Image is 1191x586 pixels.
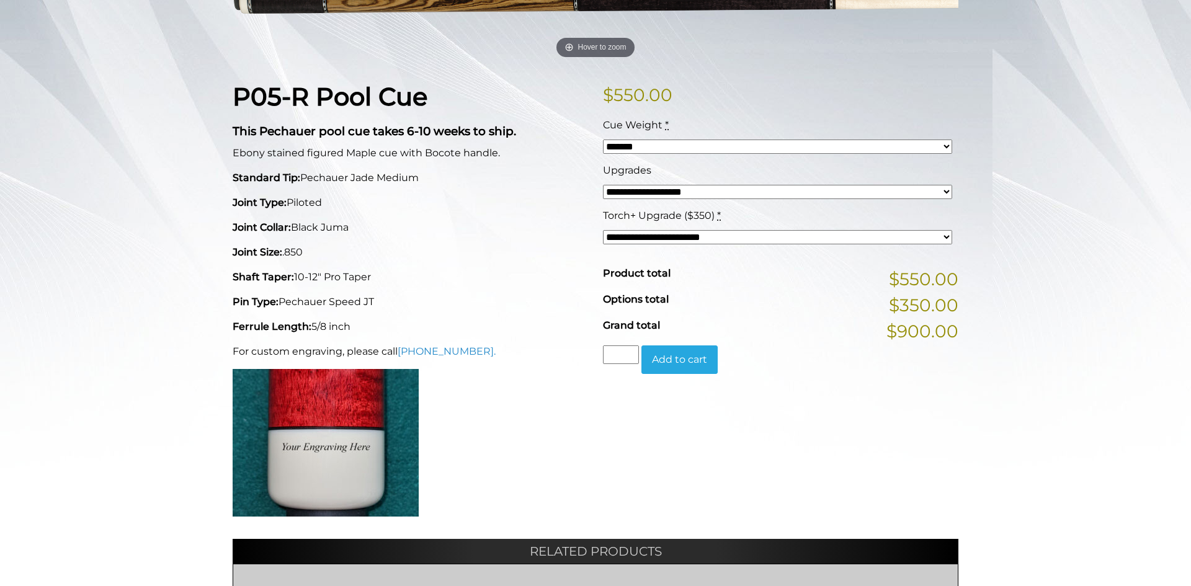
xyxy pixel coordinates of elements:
[233,220,588,235] p: Black Juma
[233,81,427,112] strong: P05-R Pool Cue
[603,267,671,279] span: Product total
[233,344,588,359] p: For custom engraving, please call
[398,345,496,357] a: [PHONE_NUMBER].
[603,293,669,305] span: Options total
[233,124,516,138] strong: This Pechauer pool cue takes 6-10 weeks to ship.
[603,84,613,105] span: $
[233,171,588,185] p: Pechauer Jade Medium
[233,197,287,208] strong: Joint Type:
[233,296,279,308] strong: Pin Type:
[603,210,715,221] span: Torch+ Upgrade ($350)
[233,321,311,332] strong: Ferrule Length:
[641,345,718,374] button: Add to cart
[717,210,721,221] abbr: required
[889,292,958,318] span: $350.00
[603,164,651,176] span: Upgrades
[233,270,588,285] p: 10-12" Pro Taper
[233,319,588,334] p: 5/8 inch
[233,221,291,233] strong: Joint Collar:
[233,539,958,564] h2: Related products
[233,295,588,309] p: Pechauer Speed JT
[603,319,660,331] span: Grand total
[603,345,639,364] input: Product quantity
[603,84,672,105] bdi: 550.00
[889,266,958,292] span: $550.00
[233,246,282,258] strong: Joint Size:
[233,195,588,210] p: Piloted
[233,271,294,283] strong: Shaft Taper:
[665,119,669,131] abbr: required
[603,119,662,131] span: Cue Weight
[233,172,300,184] strong: Standard Tip:
[233,245,588,260] p: .850
[886,318,958,344] span: $900.00
[233,146,588,161] p: Ebony stained figured Maple cue with Bocote handle.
